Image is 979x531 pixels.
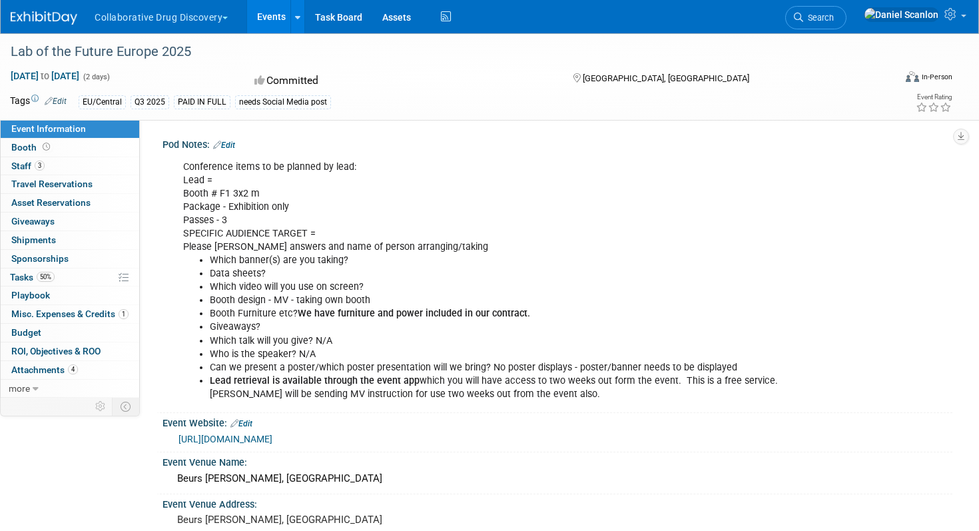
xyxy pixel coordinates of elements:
span: 4 [68,364,78,374]
a: Budget [1,324,139,342]
a: Travel Reservations [1,175,139,193]
li: Giveaways? [210,320,793,334]
span: Booth [11,142,53,153]
li: Which video will you use on screen? [210,280,793,294]
div: Lab of the Future Europe 2025 [6,40,872,64]
img: Format-Inperson.png [906,71,919,82]
span: Attachments [11,364,78,375]
span: Asset Reservations [11,197,91,208]
a: Giveaways [1,213,139,231]
span: Tasks [10,272,55,282]
span: Playbook [11,290,50,300]
a: Staff3 [1,157,139,175]
span: 1 [119,309,129,319]
div: PAID IN FULL [174,95,230,109]
li: Booth Furniture etc? [210,307,793,320]
b: We have furniture and power included in our contract. [298,308,530,319]
b: Lead retrieval is available through the event app [210,375,420,386]
td: Toggle Event Tabs [113,398,140,415]
a: Tasks50% [1,268,139,286]
span: 50% [37,272,55,282]
span: ROI, Objectives & ROO [11,346,101,356]
div: Event Rating [916,94,952,101]
a: Shipments [1,231,139,249]
td: Personalize Event Tab Strip [89,398,113,415]
span: Giveaways [11,216,55,227]
div: Event Website: [163,413,952,430]
span: [DATE] [DATE] [10,70,80,82]
li: Which talk will you give? N/A [210,334,793,348]
span: [GEOGRAPHIC_DATA], [GEOGRAPHIC_DATA] [583,73,749,83]
span: Misc. Expenses & Credits [11,308,129,319]
img: ExhibitDay [11,11,77,25]
div: Pod Notes: [163,135,952,152]
a: Edit [230,419,252,428]
a: Asset Reservations [1,194,139,212]
li: Booth design - MV - taking own booth [210,294,793,307]
a: ROI, Objectives & ROO [1,342,139,360]
span: to [39,71,51,81]
a: Booth [1,139,139,157]
a: Attachments4 [1,361,139,379]
a: Edit [45,97,67,106]
span: more [9,383,30,394]
div: Event Venue Address: [163,494,952,511]
span: Budget [11,327,41,338]
a: Sponsorships [1,250,139,268]
span: Staff [11,161,45,171]
div: Q3 2025 [131,95,169,109]
a: Playbook [1,286,139,304]
li: Data sheets? [210,267,793,280]
li: Who is the speaker? N/A [210,348,793,361]
span: Event Information [11,123,86,134]
a: Edit [213,141,235,150]
td: Tags [10,94,67,109]
span: Booth not reserved yet [40,142,53,152]
a: Event Information [1,120,139,138]
span: (2 days) [82,73,110,81]
span: 3 [35,161,45,171]
a: Search [785,6,846,29]
span: Sponsorships [11,253,69,264]
li: Which banner(s) are you taking? [210,254,793,267]
li: which you will have access to two weeks out form the event. This is a free service. [PERSON_NAME]... [210,374,793,401]
span: Shipments [11,235,56,245]
a: [URL][DOMAIN_NAME] [178,434,272,444]
div: In-Person [921,72,952,82]
a: more [1,380,139,398]
div: Conference items to be planned by lead: Lead = Booth # F1 3x2 m Package - Exhibition only Passes ... [174,154,801,408]
span: Search [803,13,834,23]
div: Beurs [PERSON_NAME], [GEOGRAPHIC_DATA] [172,468,942,489]
div: Event Venue Name: [163,452,952,469]
img: Daniel Scanlon [864,7,939,22]
div: EU/Central [79,95,126,109]
div: Event Format [812,69,952,89]
span: Travel Reservations [11,179,93,189]
div: Committed [250,69,551,93]
div: needs Social Media post [235,95,331,109]
li: Can we present a poster/which poster presentation will we bring? No poster displays - poster/bann... [210,361,793,374]
a: Misc. Expenses & Credits1 [1,305,139,323]
pre: Beurs [PERSON_NAME], [GEOGRAPHIC_DATA] [177,514,477,526]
